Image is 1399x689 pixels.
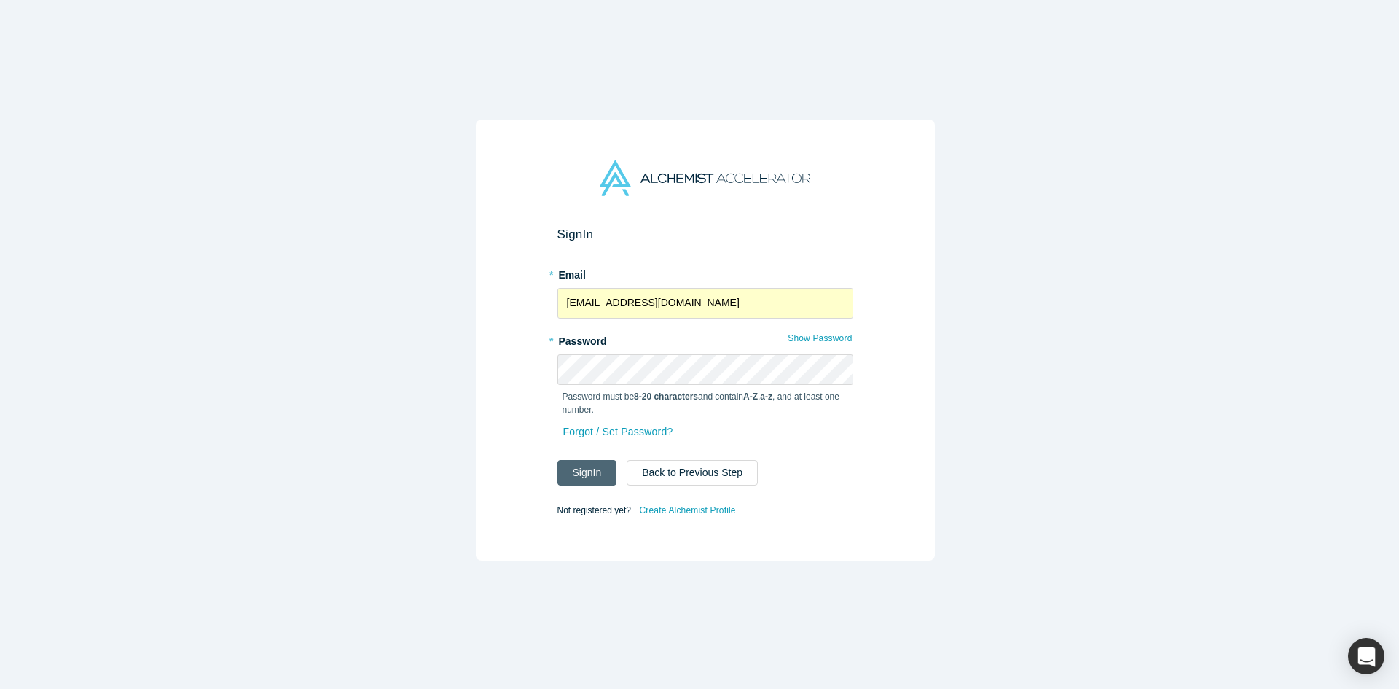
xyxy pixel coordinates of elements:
[634,392,698,402] strong: 8-20 characters
[557,262,853,283] label: Email
[563,390,848,416] p: Password must be and contain , , and at least one number.
[787,329,853,348] button: Show Password
[557,227,853,242] h2: Sign In
[743,392,758,402] strong: A-Z
[557,329,853,349] label: Password
[563,419,674,445] a: Forgot / Set Password?
[627,460,758,486] button: Back to Previous Step
[638,501,736,520] a: Create Alchemist Profile
[557,460,617,486] button: SignIn
[557,505,631,515] span: Not registered yet?
[600,160,810,196] img: Alchemist Accelerator Logo
[760,392,772,402] strong: a-z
